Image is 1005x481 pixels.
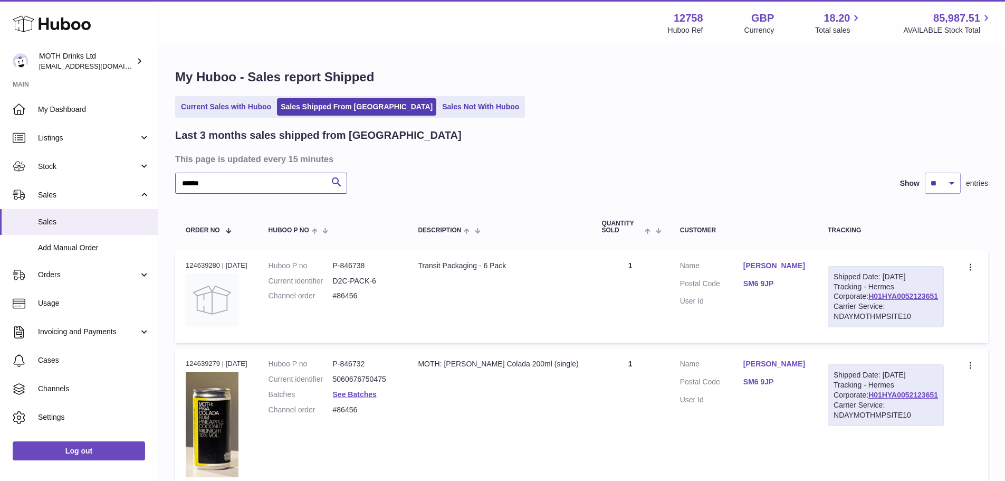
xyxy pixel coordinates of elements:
span: Orders [38,270,139,280]
a: SM6 9JP [743,279,807,289]
div: Shipped Date: [DATE] [834,370,938,380]
dt: User Id [680,395,743,405]
span: entries [966,178,988,188]
span: Sales [38,190,139,200]
dd: #86456 [333,405,397,415]
span: 85,987.51 [933,11,980,25]
span: Settings [38,412,150,422]
div: Customer [680,227,807,234]
dt: Name [680,359,743,372]
div: Shipped Date: [DATE] [834,272,938,282]
a: H01HYA0052123651 [868,292,938,300]
span: Add Manual Order [38,243,150,253]
span: Stock [38,162,139,172]
span: 18.20 [824,11,850,25]
div: 124639279 | [DATE] [186,359,247,369]
span: Huboo P no [269,227,309,234]
div: Tracking [828,227,944,234]
a: [PERSON_NAME] [743,359,807,369]
dt: User Id [680,296,743,306]
dt: Current identifier [269,374,333,384]
span: AVAILABLE Stock Total [903,25,992,35]
a: Sales Not With Huboo [438,98,523,116]
img: no-photo.jpg [186,273,238,326]
dt: Postal Code [680,377,743,390]
div: Huboo Ref [668,25,703,35]
span: Total sales [815,25,862,35]
a: Log out [13,441,145,460]
span: Description [418,227,461,234]
strong: GBP [751,11,774,25]
strong: 12758 [674,11,703,25]
dd: 5060676750475 [333,374,397,384]
span: Cases [38,355,150,365]
a: See Batches [333,390,377,399]
a: [PERSON_NAME] [743,261,807,271]
span: Order No [186,227,220,234]
span: Listings [38,133,139,143]
td: 1 [591,250,669,343]
dt: Batches [269,390,333,400]
span: Usage [38,298,150,308]
dt: Name [680,261,743,273]
dd: D2C-PACK-6 [333,276,397,286]
dt: Postal Code [680,279,743,291]
div: 124639280 | [DATE] [186,261,247,270]
a: 18.20 Total sales [815,11,862,35]
h1: My Huboo - Sales report Shipped [175,69,988,86]
span: [EMAIL_ADDRESS][DOMAIN_NAME] [39,62,155,70]
div: MOTH Drinks Ltd [39,51,134,71]
div: MOTH: [PERSON_NAME] Colada 200ml (single) [418,359,580,369]
div: Transit Packaging - 6 Pack [418,261,580,271]
dt: Channel order [269,291,333,301]
img: internalAdmin-12758@internal.huboo.com [13,53,28,69]
a: Sales Shipped From [GEOGRAPHIC_DATA] [277,98,436,116]
dt: Current identifier [269,276,333,286]
dt: Huboo P no [269,359,333,369]
a: 85,987.51 AVAILABLE Stock Total [903,11,992,35]
span: My Dashboard [38,105,150,115]
div: Carrier Service: NDAYMOTHMPSITE10 [834,301,938,322]
dd: P-846732 [333,359,397,369]
dd: #86456 [333,291,397,301]
h2: Last 3 months sales shipped from [GEOGRAPHIC_DATA] [175,128,462,143]
a: SM6 9JP [743,377,807,387]
dd: P-846738 [333,261,397,271]
h3: This page is updated every 15 minutes [175,153,985,165]
label: Show [900,178,920,188]
div: Currency [744,25,774,35]
div: Tracking - Hermes Corporate: [828,266,944,327]
span: Channels [38,384,150,394]
dt: Channel order [269,405,333,415]
span: Quantity Sold [601,220,642,234]
span: Invoicing and Payments [38,327,139,337]
dt: Huboo P no [269,261,333,271]
a: Current Sales with Huboo [177,98,275,116]
div: Tracking - Hermes Corporate: [828,364,944,426]
img: 127581729091396.png [186,372,238,478]
div: Carrier Service: NDAYMOTHMPSITE10 [834,400,938,420]
a: H01HYA0052123651 [868,391,938,399]
span: Sales [38,217,150,227]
